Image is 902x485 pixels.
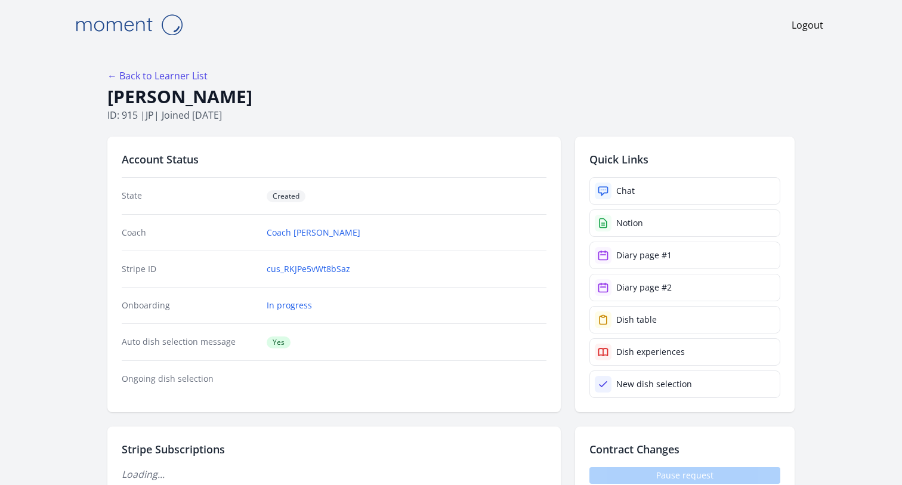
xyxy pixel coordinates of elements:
[616,185,635,197] div: Chat
[616,217,643,229] div: Notion
[122,263,257,275] dt: Stripe ID
[267,227,360,239] a: Coach [PERSON_NAME]
[122,190,257,202] dt: State
[616,378,692,390] div: New dish selection
[589,338,780,366] a: Dish experiences
[122,441,546,458] h2: Stripe Subscriptions
[616,282,672,294] div: Diary page #2
[589,151,780,168] h2: Quick Links
[616,314,657,326] div: Dish table
[589,242,780,269] a: Diary page #1
[589,467,780,484] span: Pause request
[107,69,208,82] a: ← Back to Learner List
[267,299,312,311] a: In progress
[589,370,780,398] a: New dish selection
[69,10,189,40] img: Moment
[616,346,685,358] div: Dish experiences
[267,190,305,202] span: Created
[122,467,546,481] p: Loading...
[122,151,546,168] h2: Account Status
[146,109,154,122] span: jp
[107,85,795,108] h1: [PERSON_NAME]
[267,263,350,275] a: cus_RKJPe5vWt8bSaz
[589,441,780,458] h2: Contract Changes
[616,249,672,261] div: Diary page #1
[589,177,780,205] a: Chat
[589,306,780,333] a: Dish table
[107,108,795,122] p: ID: 915 | | Joined [DATE]
[122,373,257,385] dt: Ongoing dish selection
[589,209,780,237] a: Notion
[122,299,257,311] dt: Onboarding
[792,18,823,32] a: Logout
[122,336,257,348] dt: Auto dish selection message
[122,227,257,239] dt: Coach
[589,274,780,301] a: Diary page #2
[267,336,291,348] span: Yes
